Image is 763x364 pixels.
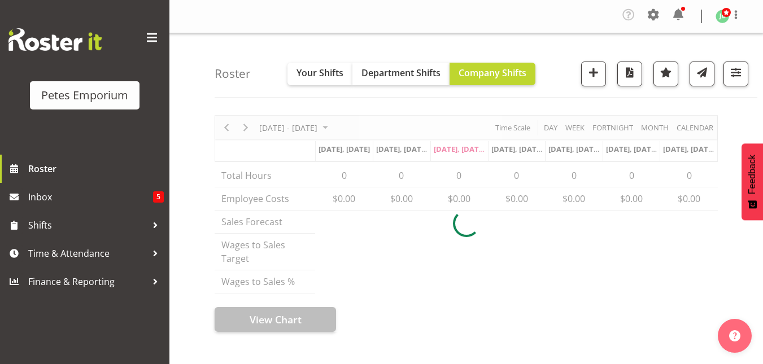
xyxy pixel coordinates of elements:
img: jodine-bunn132.jpg [716,10,729,23]
img: help-xxl-2.png [729,330,740,341]
span: Finance & Reporting [28,273,147,290]
span: Department Shifts [361,67,441,79]
button: Download a PDF of the roster according to the set date range. [617,62,642,86]
button: Send a list of all shifts for the selected filtered period to all rostered employees. [690,62,714,86]
button: Department Shifts [352,63,450,85]
button: Add a new shift [581,62,606,86]
span: Roster [28,160,164,177]
button: Filter Shifts [723,62,748,86]
span: Time & Attendance [28,245,147,262]
span: Inbox [28,188,153,205]
img: Rosterit website logo [8,28,102,51]
span: 5 [153,191,164,203]
button: Highlight an important date within the roster. [653,62,678,86]
h4: Roster [215,67,251,80]
span: Feedback [747,155,757,194]
span: Your Shifts [297,67,343,79]
button: Feedback - Show survey [742,143,763,220]
span: Company Shifts [459,67,526,79]
div: Petes Emporium [41,87,128,104]
span: Shifts [28,217,147,234]
button: Company Shifts [450,63,535,85]
button: Your Shifts [287,63,352,85]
